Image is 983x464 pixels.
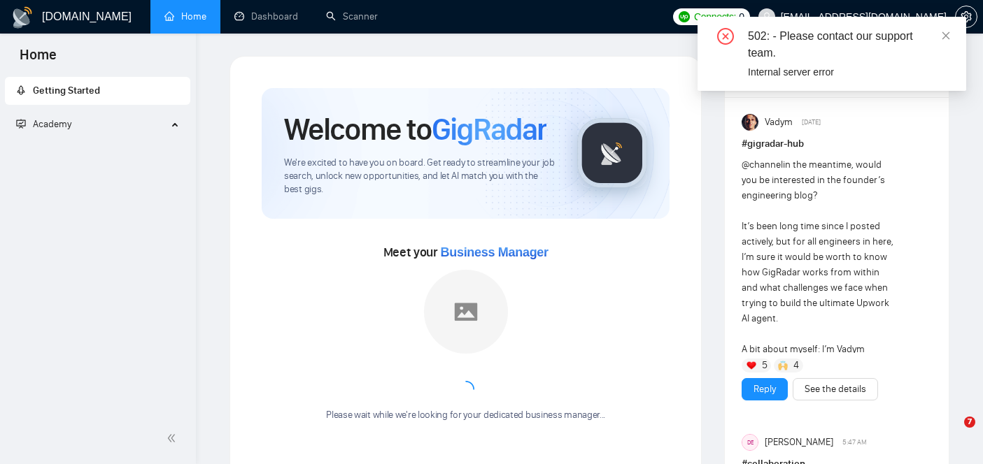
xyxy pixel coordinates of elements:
img: placeholder.png [424,270,508,354]
span: Academy [16,118,71,130]
span: Getting Started [33,85,100,96]
button: setting [955,6,977,28]
button: Reply [742,378,788,400]
span: [PERSON_NAME] [765,435,833,450]
img: Vadym [742,114,758,131]
span: 0 [739,9,744,24]
span: 7 [964,416,975,428]
span: 5:47 AM [842,436,867,449]
a: See the details [805,382,866,397]
span: 4 [793,358,799,372]
span: We're excited to have you on board. Get ready to streamline your job search, unlock new opportuni... [284,157,555,196]
span: double-left [167,431,181,445]
iframe: Intercom live chat [935,416,969,450]
li: Getting Started [5,77,190,105]
span: Home [8,45,68,74]
a: homeHome [164,10,206,22]
span: fund-projection-screen [16,119,26,129]
span: @channel [742,159,783,171]
a: searchScanner [326,10,378,22]
span: [DATE] [802,116,821,129]
span: GigRadar [432,110,546,148]
span: Vadym [765,115,793,130]
div: 502: - Please contact our support team. [748,28,949,61]
span: close [941,31,951,41]
span: rocket [16,85,26,95]
img: ❤️ [747,361,756,370]
span: Meet your [383,245,549,260]
img: gigradar-logo.png [577,118,647,188]
img: 🙌 [778,361,788,370]
span: user [762,12,772,22]
span: Academy [33,118,71,130]
div: Internal server error [748,64,949,80]
a: Reply [754,382,776,397]
h1: # gigradar-hub [742,136,932,152]
h1: Welcome to [284,110,546,148]
span: Business Manager [441,245,549,259]
a: dashboardDashboard [234,10,298,22]
span: loading [455,379,476,400]
img: upwork-logo.png [679,11,690,22]
span: setting [956,11,977,22]
span: 5 [762,358,768,372]
span: Connects: [694,9,736,24]
button: See the details [793,378,878,400]
div: Please wait while we're looking for your dedicated business manager... [318,409,614,422]
a: setting [955,11,977,22]
img: logo [11,6,34,29]
div: DE [742,435,758,450]
span: close-circle [717,28,734,45]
